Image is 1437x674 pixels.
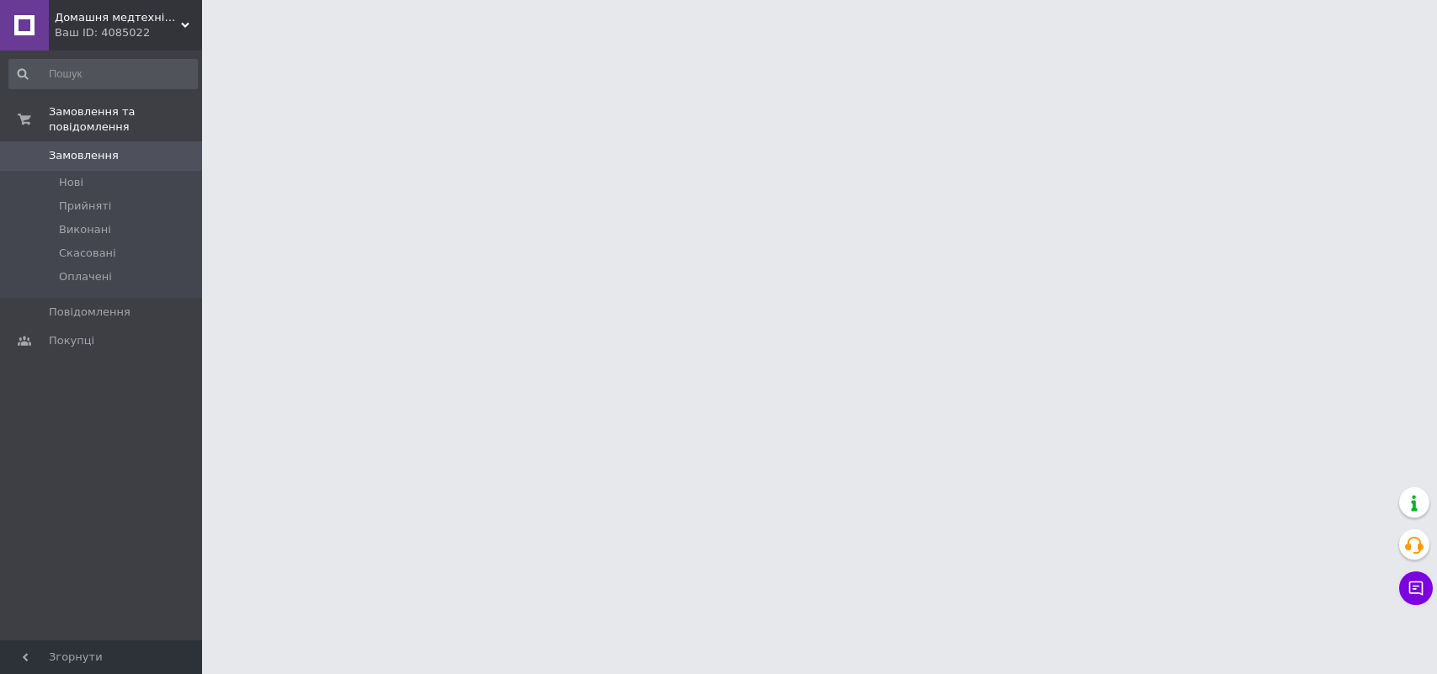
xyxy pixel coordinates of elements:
input: Пошук [8,59,198,89]
div: Ваш ID: 4085022 [55,25,202,40]
span: Прийняті [59,199,111,214]
span: Нові [59,175,83,190]
span: Скасовані [59,246,116,261]
span: Замовлення [49,148,119,163]
span: Домашня медтехніка та ортопедичні товари [55,10,181,25]
span: Оплачені [59,269,112,284]
span: Замовлення та повідомлення [49,104,202,135]
button: Чат з покупцем [1399,571,1433,605]
span: Виконані [59,222,111,237]
span: Покупці [49,333,94,348]
span: Повідомлення [49,305,130,320]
